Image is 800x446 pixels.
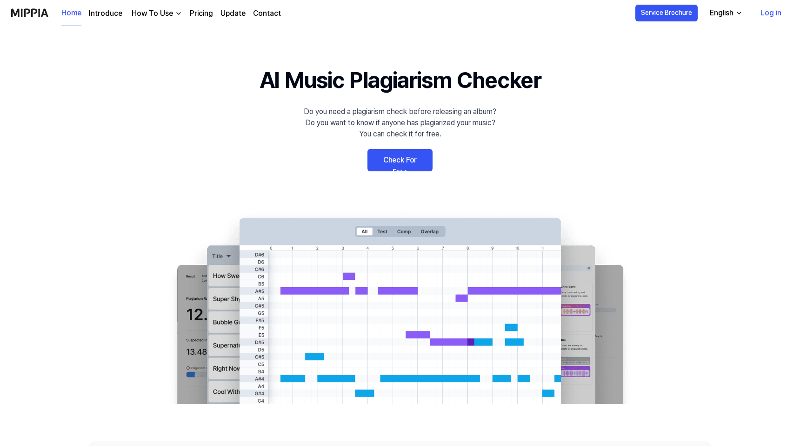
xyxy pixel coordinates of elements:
a: Update [220,8,246,19]
button: How To Use [130,8,182,19]
img: main Image [158,209,642,404]
button: English [702,4,748,22]
button: Service Brochure [635,5,698,21]
img: down [175,10,182,17]
a: Check For Free [367,149,433,171]
a: Contact [253,8,281,19]
a: Pricing [190,8,213,19]
div: How To Use [130,8,175,19]
a: Introduce [89,8,122,19]
div: English [708,7,735,19]
div: Do you need a plagiarism check before releasing an album? Do you want to know if anyone has plagi... [304,106,496,140]
a: Home [61,0,81,26]
h1: AI Music Plagiarism Checker [260,63,541,97]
